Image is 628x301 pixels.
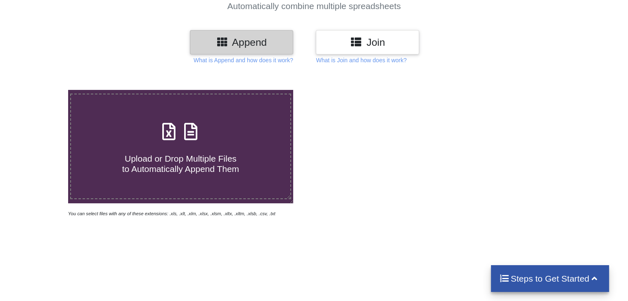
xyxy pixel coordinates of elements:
span: Upload or Drop Multiple Files to Automatically Append Them [122,154,239,174]
h3: Append [196,36,287,48]
i: You can select files with any of these extensions: .xls, .xlt, .xlm, .xlsx, .xlsm, .xltx, .xltm, ... [68,211,275,216]
h4: Steps to Get Started [499,273,601,284]
h3: Join [322,36,413,48]
p: What is Append and how does it work? [194,56,293,64]
p: What is Join and how does it work? [316,56,406,64]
